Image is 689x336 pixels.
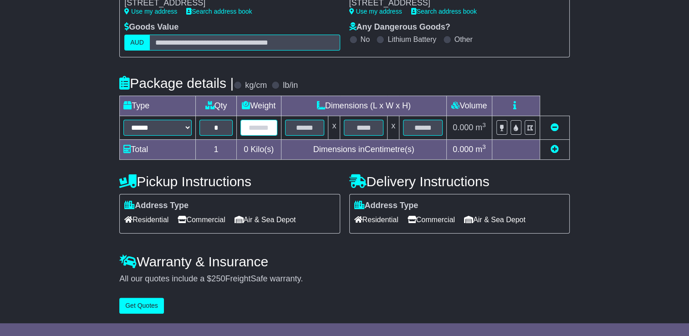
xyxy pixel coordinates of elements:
td: Dimensions (L x W x H) [281,96,446,116]
span: Residential [354,213,398,227]
a: Search address book [186,8,252,15]
td: x [328,116,340,139]
span: 250 [211,274,225,283]
td: Weight [236,96,281,116]
span: Air & Sea Depot [235,213,296,227]
td: Kilo(s) [236,139,281,159]
label: Address Type [124,201,189,211]
a: Remove this item [551,123,559,132]
h4: Package details | [119,76,234,91]
label: Any Dangerous Goods? [349,22,450,32]
sup: 3 [482,122,486,128]
span: Residential [124,213,168,227]
sup: 3 [482,143,486,150]
div: All our quotes include a $ FreightSafe warranty. [119,274,570,284]
span: 0.000 [453,123,473,132]
span: 0 [244,145,248,154]
h4: Pickup Instructions [119,174,340,189]
label: Lithium Battery [388,35,436,44]
button: Get Quotes [119,298,164,314]
span: m [475,145,486,154]
label: No [361,35,370,44]
td: Volume [446,96,492,116]
td: Qty [196,96,237,116]
span: 0.000 [453,145,473,154]
h4: Warranty & Insurance [119,254,570,269]
label: Address Type [354,201,419,211]
td: Type [120,96,196,116]
label: lb/in [283,81,298,91]
span: Commercial [178,213,225,227]
a: Use my address [349,8,402,15]
span: Commercial [408,213,455,227]
label: Other [454,35,473,44]
label: AUD [124,35,150,51]
span: Air & Sea Depot [464,213,526,227]
h4: Delivery Instructions [349,174,570,189]
label: kg/cm [245,81,267,91]
a: Use my address [124,8,177,15]
label: Goods Value [124,22,179,32]
td: Dimensions in Centimetre(s) [281,139,446,159]
a: Search address book [411,8,477,15]
span: m [475,123,486,132]
td: x [388,116,399,139]
a: Add new item [551,145,559,154]
td: 1 [196,139,237,159]
td: Total [120,139,196,159]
